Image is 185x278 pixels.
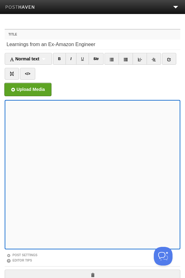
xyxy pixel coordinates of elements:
[10,72,14,76] img: pagebreak-icon.png
[94,57,99,61] del: Str
[76,53,89,65] a: U
[10,56,39,61] span: Normal text
[66,53,76,65] a: I
[53,53,66,65] a: B
[7,253,37,257] a: Post Settings
[5,5,35,10] img: Posthaven-bar
[89,53,104,65] a: Str
[7,259,32,262] a: Editor Tips
[5,30,180,40] label: Title
[154,247,173,266] iframe: Help Scout Beacon - Open
[20,68,35,80] a: </>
